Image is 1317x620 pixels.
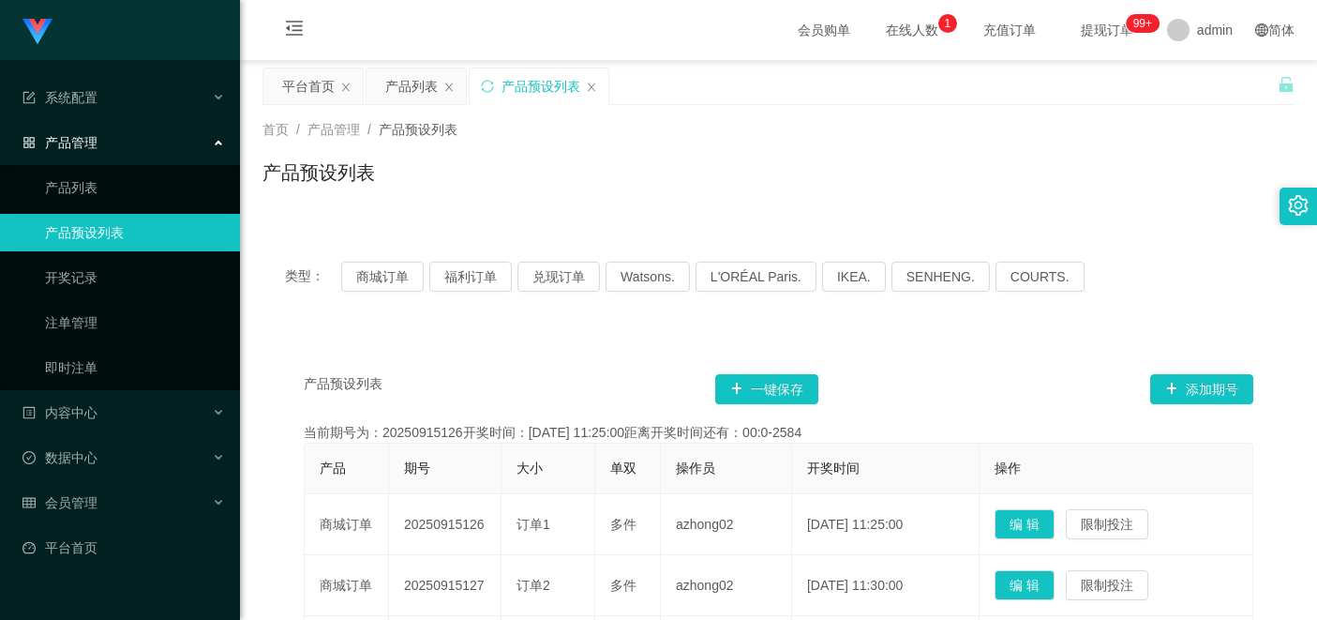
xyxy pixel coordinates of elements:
[891,262,990,292] button: SENHENG.
[22,136,36,149] i: 图标: appstore-o
[22,529,225,567] a: 图标: dashboard平台首页
[945,14,951,33] p: 1
[305,555,389,616] td: 商城订单
[995,509,1055,539] button: 编 辑
[443,82,455,93] i: 图标: close
[661,555,792,616] td: azhong02
[517,262,600,292] button: 兑现订单
[45,169,225,206] a: 产品列表
[22,495,97,510] span: 会员管理
[45,214,225,251] a: 产品预设列表
[296,122,300,137] span: /
[45,349,225,386] a: 即时注单
[792,494,980,555] td: [DATE] 11:25:00
[661,494,792,555] td: azhong02
[341,262,424,292] button: 商城订单
[22,19,52,45] img: logo.9652507e.png
[995,570,1055,600] button: 编 辑
[995,461,1021,476] span: 操作
[715,374,818,404] button: 图标: plus一键保存
[1255,23,1268,37] i: 图标: global
[876,23,948,37] span: 在线人数
[45,259,225,296] a: 开奖记录
[610,461,636,476] span: 单双
[22,451,36,464] i: 图标: check-circle-o
[379,122,457,137] span: 产品预设列表
[1066,509,1148,539] button: 限制投注
[1066,570,1148,600] button: 限制投注
[481,80,494,93] i: 图标: sync
[516,517,550,532] span: 订单1
[974,23,1045,37] span: 充值订单
[696,262,816,292] button: L'ORÉAL Paris.
[1288,195,1309,216] i: 图标: setting
[22,406,36,419] i: 图标: profile
[938,14,957,33] sup: 1
[282,68,335,104] div: 平台首页
[22,450,97,465] span: 数据中心
[262,1,326,61] i: 图标: menu-fold
[22,90,97,105] span: 系统配置
[792,555,980,616] td: [DATE] 11:30:00
[807,461,860,476] span: 开奖时间
[501,68,580,104] div: 产品预设列表
[22,91,36,104] i: 图标: form
[340,82,352,93] i: 图标: close
[307,122,360,137] span: 产品管理
[429,262,512,292] button: 福利订单
[1071,23,1143,37] span: 提现订单
[320,461,346,476] span: 产品
[262,122,289,137] span: 首页
[995,262,1085,292] button: COURTS.
[676,461,715,476] span: 操作员
[1150,374,1253,404] button: 图标: plus添加期号
[610,517,636,532] span: 多件
[285,262,341,292] span: 类型：
[385,68,438,104] div: 产品列表
[262,159,375,187] h1: 产品预设列表
[606,262,690,292] button: Watsons.
[586,82,597,93] i: 图标: close
[822,262,886,292] button: IKEA.
[389,555,501,616] td: 20250915127
[516,578,550,593] span: 订单2
[45,304,225,341] a: 注单管理
[404,461,430,476] span: 期号
[1278,76,1295,93] i: 图标: unlock
[304,423,1253,443] div: 当前期号为：20250915126开奖时间：[DATE] 11:25:00距离开奖时间还有：00:0-2584
[22,405,97,420] span: 内容中心
[304,374,382,404] span: 产品预设列表
[22,135,97,150] span: 产品管理
[516,461,543,476] span: 大小
[389,494,501,555] td: 20250915126
[367,122,371,137] span: /
[1126,14,1160,33] sup: 1204
[305,494,389,555] td: 商城订单
[610,578,636,593] span: 多件
[22,496,36,509] i: 图标: table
